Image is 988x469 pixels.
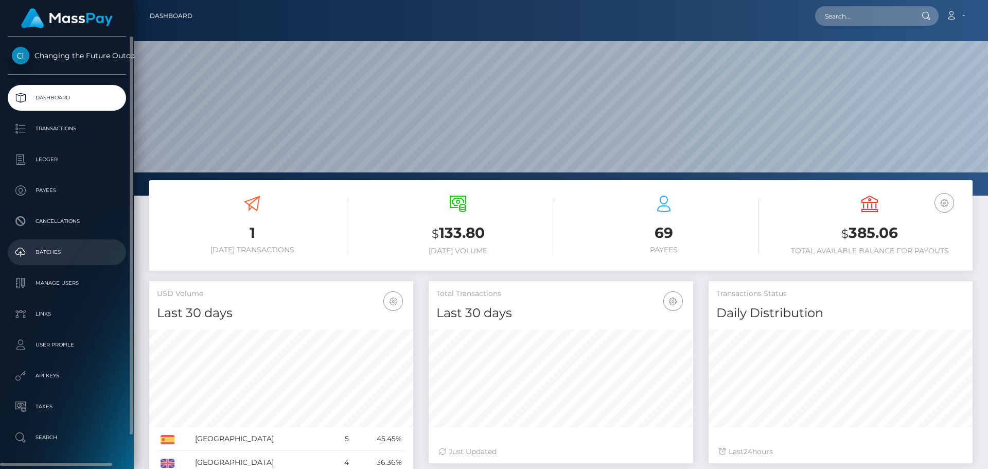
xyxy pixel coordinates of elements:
span: 24 [744,447,752,456]
small: $ [432,227,439,241]
p: Taxes [12,399,122,414]
small: $ [841,227,849,241]
h6: Total Available Balance for Payouts [774,247,965,255]
p: Dashboard [12,90,122,106]
p: Payees [12,183,122,198]
img: MassPay Logo [21,8,113,28]
p: Search [12,430,122,445]
a: Dashboard [150,5,192,27]
p: User Profile [12,337,122,353]
h4: Last 30 days [436,304,685,322]
p: Transactions [12,121,122,136]
h3: 1 [157,223,347,243]
a: Batches [8,239,126,265]
h6: [DATE] Volume [363,247,553,255]
h6: [DATE] Transactions [157,246,347,254]
p: Links [12,306,122,322]
p: API Keys [12,368,122,384]
a: Cancellations [8,209,126,234]
a: Dashboard [8,85,126,111]
a: Links [8,301,126,327]
td: [GEOGRAPHIC_DATA] [191,427,333,451]
h3: 385.06 [774,223,965,244]
h5: Total Transactions [436,289,685,299]
a: Search [8,425,126,450]
h6: Payees [569,246,759,254]
img: ES.png [161,435,174,444]
h4: Last 30 days [157,304,405,322]
input: Search... [815,6,912,26]
a: Payees [8,178,126,203]
div: Last hours [719,446,962,457]
td: 5 [333,427,352,451]
h5: USD Volume [157,289,405,299]
p: Cancellations [12,214,122,229]
a: User Profile [8,332,126,358]
a: Manage Users [8,270,126,296]
span: Changing the Future Outcome Inc [8,51,126,60]
a: Ledger [8,147,126,172]
p: Manage Users [12,275,122,291]
a: API Keys [8,363,126,389]
a: Transactions [8,116,126,142]
h4: Daily Distribution [716,304,965,322]
img: GB.png [161,459,174,468]
h5: Transactions Status [716,289,965,299]
p: Batches [12,245,122,260]
p: Ledger [12,152,122,167]
img: Changing the Future Outcome Inc [12,47,29,64]
h3: 69 [569,223,759,243]
a: Taxes [8,394,126,420]
h3: 133.80 [363,223,553,244]
td: 45.45% [352,427,406,451]
div: Just Updated [439,446,682,457]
